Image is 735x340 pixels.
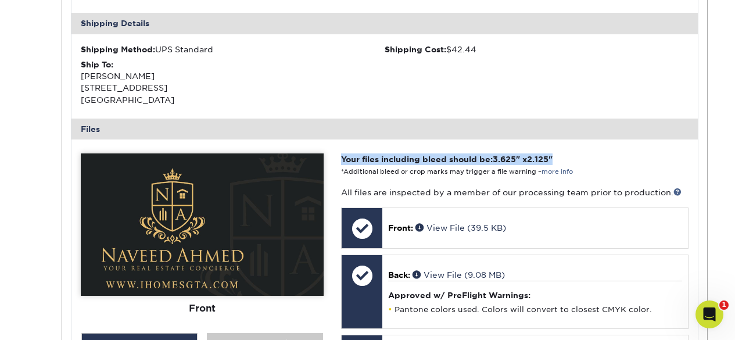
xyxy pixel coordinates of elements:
[413,270,505,280] a: View File (9.08 MB)
[388,291,682,300] h4: Approved w/ PreFlight Warnings:
[81,44,385,55] div: UPS Standard
[388,223,413,232] span: Front:
[493,155,516,164] span: 3.625
[695,300,723,328] iframe: Intercom live chat
[388,305,682,314] li: Pantone colors used. Colors will convert to closest CMYK color.
[81,59,385,106] div: [PERSON_NAME] [STREET_ADDRESS] [GEOGRAPHIC_DATA]
[719,300,729,310] span: 1
[341,155,553,164] strong: Your files including bleed should be: " x "
[81,60,113,69] strong: Ship To:
[415,223,506,232] a: View File (39.5 KB)
[542,168,573,176] a: more info
[71,13,698,34] div: Shipping Details
[81,296,324,321] div: Front
[3,305,99,336] iframe: Google Customer Reviews
[527,155,548,164] span: 2.125
[341,187,688,198] p: All files are inspected by a member of our processing team prior to production.
[341,168,573,176] small: *Additional bleed or crop marks may trigger a file warning –
[71,119,698,139] div: Files
[388,270,410,280] span: Back:
[385,45,446,54] strong: Shipping Cost:
[385,44,689,55] div: $42.44
[81,45,155,54] strong: Shipping Method:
